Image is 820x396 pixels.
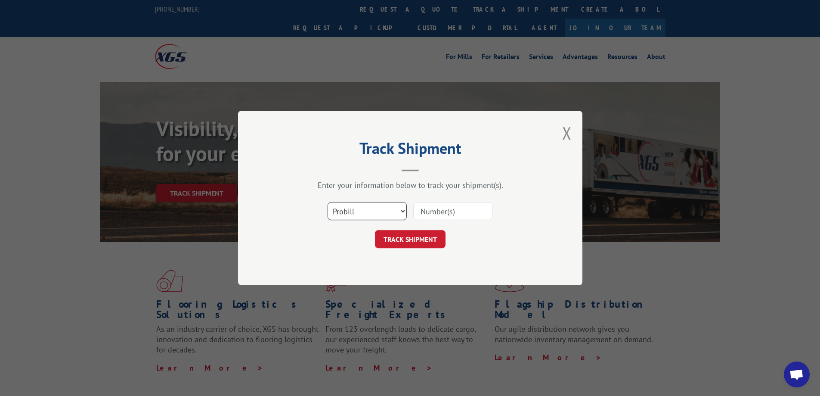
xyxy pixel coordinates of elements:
[413,202,492,220] input: Number(s)
[281,142,539,159] h2: Track Shipment
[784,362,810,387] a: Open chat
[281,180,539,190] div: Enter your information below to track your shipment(s).
[375,230,446,248] button: TRACK SHIPMENT
[562,122,572,144] button: Close modal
